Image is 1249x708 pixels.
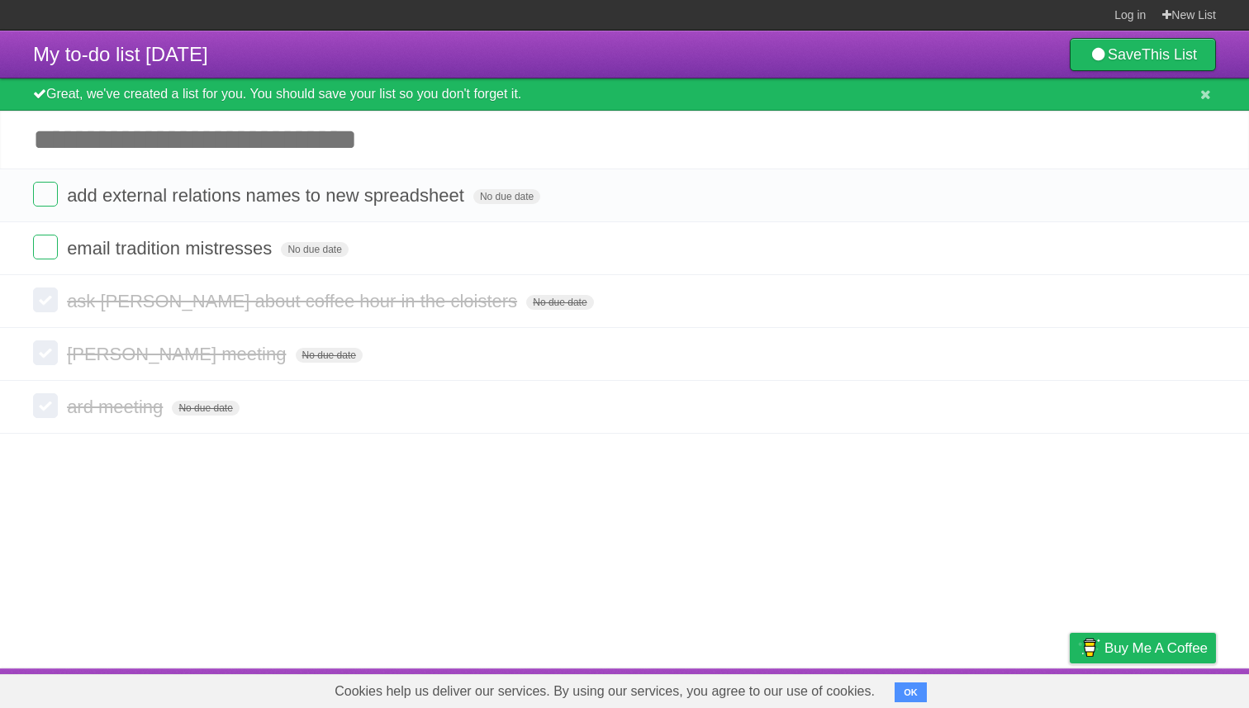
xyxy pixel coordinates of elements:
[67,185,468,206] span: add external relations names to new spreadsheet
[1070,38,1216,71] a: SaveThis List
[33,182,58,207] label: Done
[67,344,290,364] span: [PERSON_NAME] meeting
[172,401,239,416] span: No due date
[992,672,1028,704] a: Terms
[33,340,58,365] label: Done
[67,238,276,259] span: email tradition mistresses
[526,295,593,310] span: No due date
[1070,633,1216,663] a: Buy me a coffee
[1142,46,1197,63] b: This List
[33,43,208,65] span: My to-do list [DATE]
[296,348,363,363] span: No due date
[67,291,521,311] span: ask [PERSON_NAME] about coffee hour in the cloisters
[1078,634,1100,662] img: Buy me a coffee
[1112,672,1216,704] a: Suggest a feature
[281,242,348,257] span: No due date
[33,393,58,418] label: Done
[67,397,167,417] span: ard meeting
[1104,634,1208,663] span: Buy me a coffee
[33,287,58,312] label: Done
[473,189,540,204] span: No due date
[318,675,891,708] span: Cookies help us deliver our services. By using our services, you agree to our use of cookies.
[1048,672,1091,704] a: Privacy
[33,235,58,259] label: Done
[895,682,927,702] button: OK
[905,672,971,704] a: Developers
[850,672,885,704] a: About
